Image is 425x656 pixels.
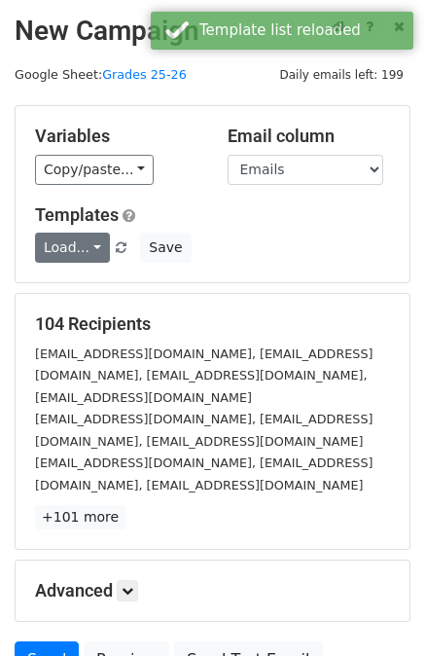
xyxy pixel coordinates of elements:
[35,313,390,335] h5: 104 Recipients
[15,15,410,48] h2: New Campaign
[35,580,390,601] h5: Advanced
[102,67,187,82] a: Grades 25-26
[35,126,198,147] h5: Variables
[140,233,191,263] button: Save
[35,233,110,263] a: Load...
[35,346,372,405] small: [EMAIL_ADDRESS][DOMAIN_NAME], [EMAIL_ADDRESS][DOMAIN_NAME], [EMAIL_ADDRESS][DOMAIN_NAME], [EMAIL_...
[228,126,391,147] h5: Email column
[35,505,125,529] a: +101 more
[272,64,410,86] span: Daily emails left: 199
[35,155,154,185] a: Copy/paste...
[328,563,425,656] iframe: Chat Widget
[35,456,372,492] small: [EMAIL_ADDRESS][DOMAIN_NAME], [EMAIL_ADDRESS][DOMAIN_NAME], [EMAIL_ADDRESS][DOMAIN_NAME]
[15,67,187,82] small: Google Sheet:
[35,204,119,225] a: Templates
[272,67,410,82] a: Daily emails left: 199
[199,19,406,42] div: Template list reloaded
[35,412,372,449] small: [EMAIL_ADDRESS][DOMAIN_NAME], [EMAIL_ADDRESS][DOMAIN_NAME], [EMAIL_ADDRESS][DOMAIN_NAME]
